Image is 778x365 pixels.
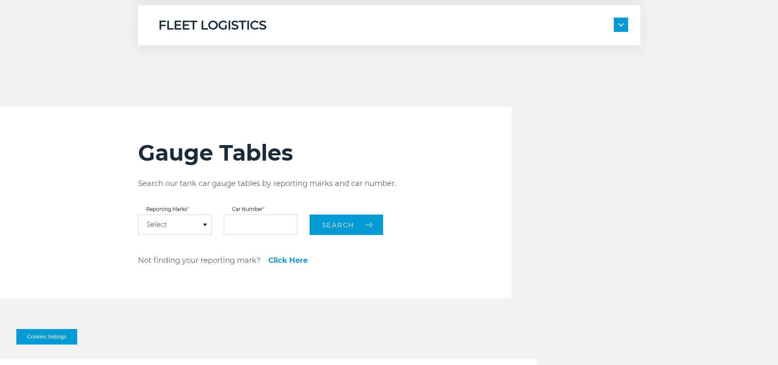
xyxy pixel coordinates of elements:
label: Reporting Marks [138,207,212,212]
a: Select [147,222,167,228]
button: Cookies Settings [16,329,77,345]
img: arrow [618,23,624,27]
p: Not finding your reporting mark? [138,255,261,265]
label: Car Number [224,207,297,212]
a: Click Here [268,257,308,264]
span: Search [322,221,354,229]
h5: FLEET LOGISTICS [158,18,267,33]
iframe: Chat Widget [737,326,778,365]
p: Search our tank car gauge tables by reporting marks and car number. [138,179,512,188]
button: Search arrow arrow [310,215,383,235]
h2: Gauge Tables [138,139,512,166]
